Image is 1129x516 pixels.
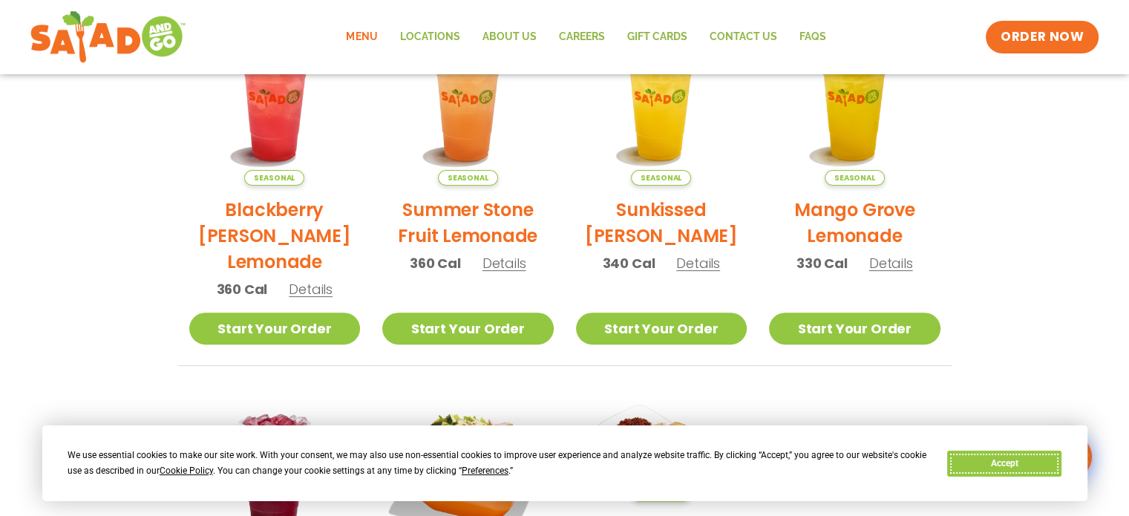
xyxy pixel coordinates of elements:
span: Details [676,254,720,272]
a: FAQs [788,20,837,54]
span: Cookie Policy [160,466,213,476]
span: ORDER NOW [1001,28,1084,46]
h2: Summer Stone Fruit Lemonade [382,197,554,249]
img: Product photo for Sundried Tomato Hummus & Pita Chips [576,388,747,503]
div: Cookie Consent Prompt [42,425,1087,501]
a: ORDER NOW [986,21,1099,53]
span: Details [289,280,333,298]
span: Preferences [462,466,508,476]
a: Start Your Order [576,313,747,344]
h2: Sunkissed [PERSON_NAME] [576,197,747,249]
a: About Us [471,20,547,54]
span: 340 Cal [603,253,655,273]
nav: Menu [335,20,837,54]
a: Start Your Order [189,313,361,344]
a: Start Your Order [382,313,554,344]
button: Accept [947,451,1061,477]
a: GIFT CARDS [615,20,698,54]
span: Seasonal [825,170,885,186]
a: Contact Us [698,20,788,54]
img: Product photo for Sunkissed Yuzu Lemonade [576,14,747,186]
span: Seasonal [244,170,304,186]
span: 360 Cal [217,279,268,299]
a: Careers [547,20,615,54]
h2: Blackberry [PERSON_NAME] Lemonade [189,197,361,275]
span: 360 Cal [410,253,461,273]
span: Details [869,254,913,272]
img: Product photo for Mango Grove Lemonade [769,14,940,186]
span: Seasonal [631,170,691,186]
span: Seasonal [438,170,498,186]
img: Product photo for Summer Stone Fruit Lemonade [382,14,554,186]
span: Details [482,254,526,272]
span: 330 Cal [796,253,848,273]
img: new-SAG-logo-768×292 [30,7,186,67]
img: Product photo for Blackberry Bramble Lemonade [189,14,361,186]
a: Locations [388,20,471,54]
h2: Mango Grove Lemonade [769,197,940,249]
a: Start Your Order [769,313,940,344]
a: Menu [335,20,388,54]
div: We use essential cookies to make our site work. With your consent, we may also use non-essential ... [68,448,929,479]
